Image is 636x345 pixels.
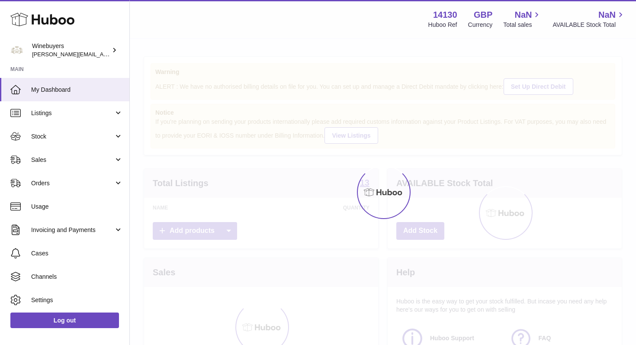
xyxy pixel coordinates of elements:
[503,21,542,29] span: Total sales
[31,86,123,94] span: My Dashboard
[503,9,542,29] a: NaN Total sales
[10,313,119,328] a: Log out
[428,21,457,29] div: Huboo Ref
[31,226,114,234] span: Invoicing and Payments
[31,296,123,304] span: Settings
[514,9,532,21] span: NaN
[468,21,493,29] div: Currency
[32,42,110,58] div: Winebuyers
[31,156,114,164] span: Sales
[31,203,123,211] span: Usage
[433,9,457,21] strong: 14130
[552,9,626,29] a: NaN AVAILABLE Stock Total
[31,132,114,141] span: Stock
[31,109,114,117] span: Listings
[31,249,123,258] span: Cases
[552,21,626,29] span: AVAILABLE Stock Total
[474,9,492,21] strong: GBP
[31,273,123,281] span: Channels
[31,179,114,187] span: Orders
[32,51,173,58] span: [PERSON_NAME][EMAIL_ADDRESS][DOMAIN_NAME]
[10,44,23,57] img: peter@winebuyers.com
[598,9,616,21] span: NaN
